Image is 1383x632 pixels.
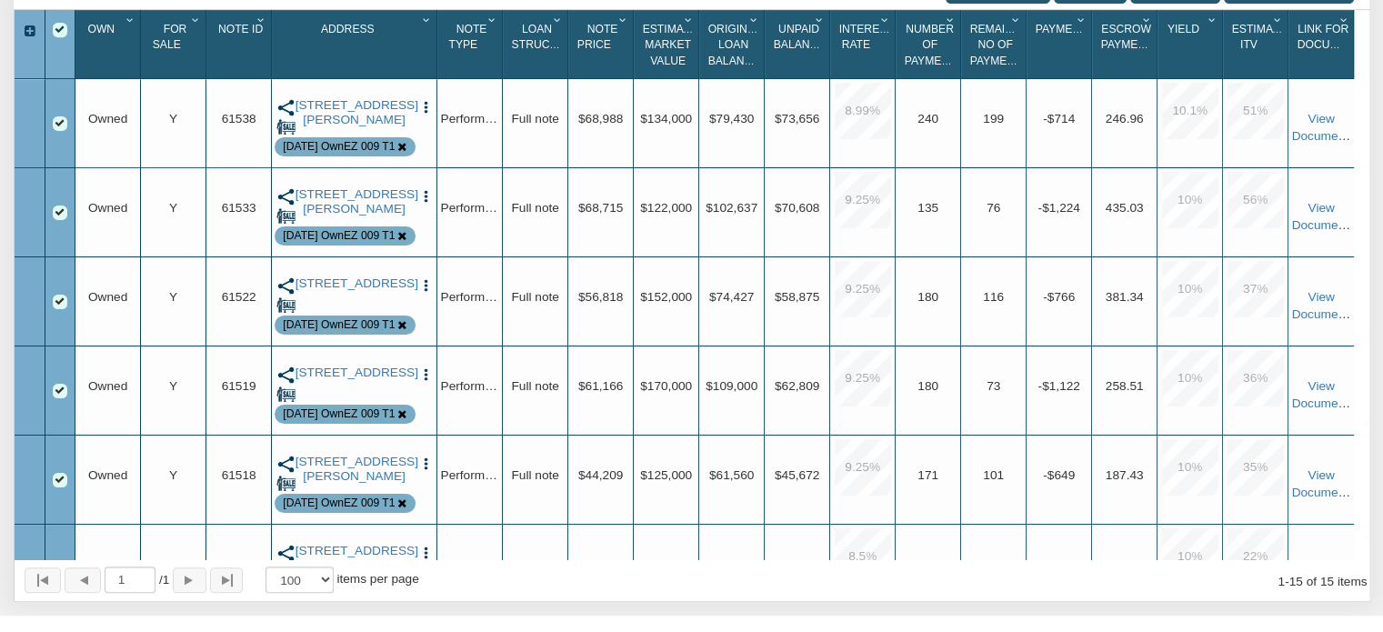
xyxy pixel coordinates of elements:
a: View Documents [1291,379,1354,411]
span: 73 [987,379,1000,393]
img: cell-menu.png [418,278,434,294]
span: Own [87,23,115,35]
div: Escrow Payment Sort None [1096,16,1157,72]
span: Y [169,112,177,125]
span: Remaining No Of Payments [970,23,1033,67]
div: Column Menu [418,10,436,27]
div: Loan Structure Sort None [506,16,567,72]
span: $152,000 [640,290,692,304]
span: 199 [983,112,1004,125]
span: Link For Documents [1298,23,1368,51]
button: Press to open the note menu [418,187,434,206]
div: Interest Rate Sort None [834,16,895,72]
span: -$1,122 [1037,379,1079,393]
div: Unpaid Balance Sort None [768,16,829,72]
span: Address [321,23,375,35]
span: 381.34 [1106,290,1144,304]
div: Sort None [899,16,960,72]
span: Y [169,468,177,482]
span: Escrow Payment [1101,23,1153,51]
abbr: through [1285,575,1289,588]
div: 9.25 [835,261,891,317]
img: cell-menu.png [418,367,434,383]
button: Page to last [210,567,243,593]
span: $58,875 [775,290,819,304]
span: Y [169,379,177,393]
span: Owned [88,557,127,571]
span: Unpaid Balance [774,23,826,51]
a: View Documents [1291,112,1354,144]
img: share.svg [276,455,296,474]
span: Y [169,201,177,215]
span: $45,672 [775,468,819,482]
div: Column Menu [1269,10,1287,27]
span: $170,000 [640,379,692,393]
button: Page to first [25,567,61,593]
span: $134,000 [640,112,692,125]
span: 116 [983,290,1004,304]
div: 9.25 [835,350,891,406]
span: $125,000 [640,468,692,482]
div: 10.0 [1162,439,1218,496]
a: 3530 East Morris Street, Indianapolis, IN, 46203 [296,187,414,217]
span: Owned [88,290,127,304]
span: Full note [511,468,558,482]
div: Column Menu [1336,10,1353,27]
span: 171 [917,468,938,482]
span: 61519 [222,379,256,393]
div: Sort None [965,16,1026,72]
button: Press to open the note menu [418,276,434,295]
div: 35.0 [1228,439,1284,496]
span: $68,988 [578,112,623,125]
div: Column Menu [1204,10,1221,27]
span: For Sale [153,23,187,51]
span: $109,000 [706,379,757,393]
span: Note Type [448,23,486,51]
span: Performing [440,112,501,125]
span: Performing [440,468,501,482]
span: $70,608 [775,201,819,215]
span: Loan Structure [512,23,580,51]
div: Remaining No Of Payments Sort None [965,16,1026,72]
a: 4032 Evelyn Street, Indianapolis, IN, 46222 [296,544,414,574]
span: 187.43 [1106,468,1144,482]
div: Note Price Sort None [572,16,633,72]
span: Owned [88,379,127,393]
div: 9.25 [835,172,891,228]
div: Column Menu [615,10,632,27]
span: Performing [440,290,501,304]
img: share.svg [276,366,296,385]
div: Column Menu [1007,10,1025,27]
button: Press to open the note menu [418,98,434,116]
span: 61514 [222,557,256,571]
span: $38,196 [578,557,623,571]
a: 3330 Linden Street, Indianapolis, IN, 46227 [296,276,414,291]
a: 3926 Spann Ave, Indianapolis, IN, 46203 [296,455,414,485]
div: Note is contained in the pool 8-14-25 OwnEZ 009 T1 [283,228,395,244]
span: -$1,224 [1037,201,1079,215]
span: Full note [511,557,558,571]
div: Column Menu [187,10,205,27]
span: Interest Rate [839,23,894,51]
span: Note Price [577,23,618,51]
div: 22.0 [1228,528,1284,585]
div: Note Type Sort None [441,16,502,72]
div: 10.0 [1162,350,1218,406]
span: $122,000 [640,201,692,215]
div: Column Menu [549,10,566,27]
span: Performing [440,557,501,571]
div: For Sale Sort None [145,16,205,72]
div: Sort None [1030,16,1091,72]
span: $79,430 [709,112,754,125]
img: for_sale.png [276,474,296,493]
img: share.svg [276,98,296,117]
div: Column Menu [942,10,959,27]
div: 8.5 [835,528,891,585]
input: Selected page [105,567,155,593]
a: 1338 Kappes Street, Indianapolis, IN, 46221 [296,98,414,128]
div: 56.0 [1228,172,1284,228]
div: Column Menu [877,10,894,27]
span: 180 [917,290,938,304]
span: Y [169,290,177,304]
div: Sort None [637,16,698,72]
